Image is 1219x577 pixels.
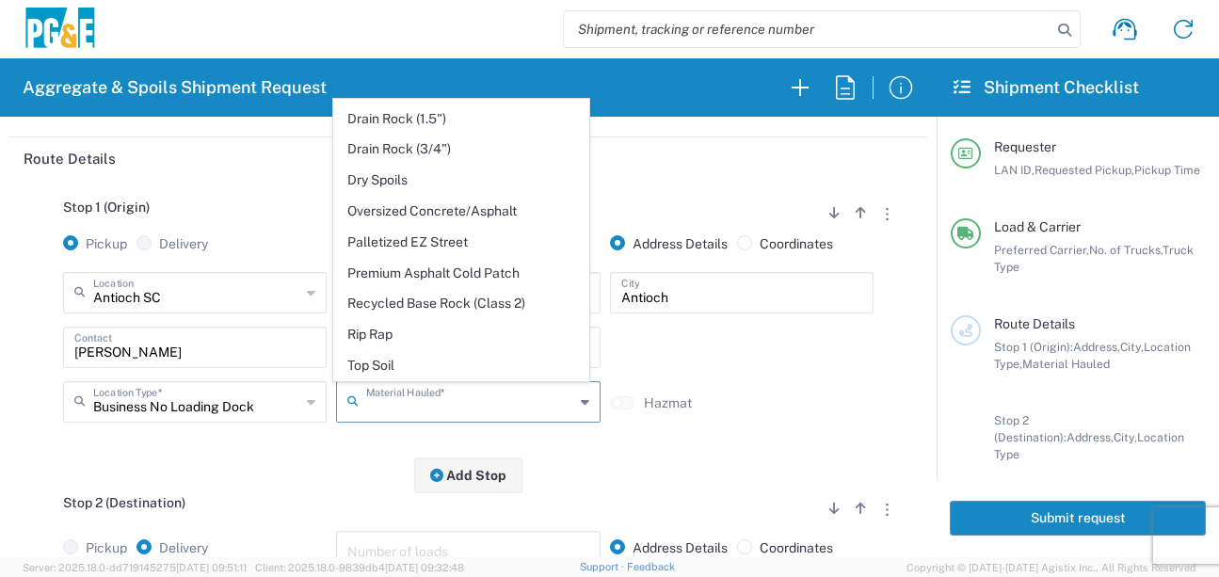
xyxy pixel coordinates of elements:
span: Requester [994,139,1056,154]
span: Rip Rap [334,320,589,349]
span: LAN ID, [994,163,1035,177]
span: Oversized Concrete/Asphalt [334,197,589,226]
span: Requested Pickup, [1035,163,1134,177]
span: City, [1120,340,1144,354]
span: Material Hauled [1022,357,1110,371]
span: Drain Rock (3/4") [334,135,589,164]
label: Address Details [610,235,728,252]
label: Address Details [610,539,728,556]
img: pge [23,8,98,52]
span: Client: 2025.18.0-9839db4 [255,562,464,573]
span: Copyright © [DATE]-[DATE] Agistix Inc., All Rights Reserved [906,559,1196,576]
a: Feedback [627,561,675,572]
h2: Route Details [24,150,116,168]
span: [DATE] 09:32:48 [385,562,464,573]
span: Preferred Carrier, [994,243,1089,257]
span: Load & Carrier [994,219,1081,234]
span: Pickup Time [1134,163,1200,177]
span: Premium Asphalt Cold Patch [334,259,589,288]
label: Hazmat [644,394,692,411]
span: Stop 1 (Origin) [63,200,150,215]
span: Drain Rock (1.5") [334,104,589,134]
label: Coordinates [737,539,833,556]
button: Submit request [950,501,1206,536]
span: Recycled Base Rock (Class 2) [334,289,589,318]
span: Address, [1073,340,1120,354]
span: Address, [1067,430,1114,444]
span: Stop 2 (Destination): [994,413,1067,444]
span: Route Details [994,316,1075,331]
span: Server: 2025.18.0-dd719145275 [23,562,247,573]
span: Top Soil [334,351,589,380]
button: Add Stop [414,457,523,492]
label: Coordinates [737,235,833,252]
input: Shipment, tracking or reference number [564,11,1051,47]
span: Stop 2 (Destination) [63,495,185,510]
a: Support [580,561,627,572]
span: City, [1114,430,1137,444]
span: Stop 1 (Origin): [994,340,1073,354]
span: [DATE] 09:51:11 [176,562,247,573]
span: No. of Trucks, [1089,243,1163,257]
h2: Shipment Checklist [954,76,1139,99]
span: Palletized EZ Street [334,228,589,257]
span: Dry Spoils [334,166,589,195]
h2: Aggregate & Spoils Shipment Request [23,76,327,99]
